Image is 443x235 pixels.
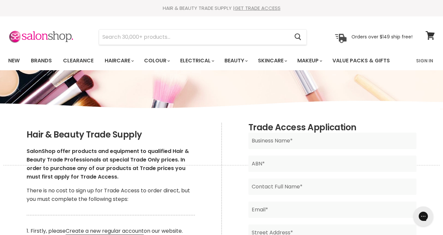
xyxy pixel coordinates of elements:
form: Product [99,29,307,45]
a: Electrical [175,54,218,68]
a: Beauty [220,54,252,68]
a: Sign In [412,54,437,68]
p: SalonShop offer products and equipment to qualified Hair & Beauty Trade Professionals at special ... [27,147,195,181]
ul: Main menu [3,51,404,70]
a: Skincare [253,54,291,68]
a: GET TRADE ACCESS [235,5,281,11]
a: New [3,54,25,68]
a: Value Packs & Gifts [327,54,395,68]
a: Create a new regular account [66,227,144,235]
p: Orders over $149 ship free! [351,34,412,40]
iframe: Gorgias live chat messenger [410,204,436,228]
a: Makeup [292,54,326,68]
a: Haircare [100,54,138,68]
h2: Hair & Beauty Trade Supply [27,130,195,140]
p: There is no cost to sign up for Trade Access to order direct, but you must complete the following... [27,186,195,203]
button: Search [289,30,306,45]
a: Colour [139,54,174,68]
input: Search [99,30,289,45]
h2: Trade Access Application [248,123,416,133]
a: Clearance [58,54,98,68]
a: Brands [26,54,57,68]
